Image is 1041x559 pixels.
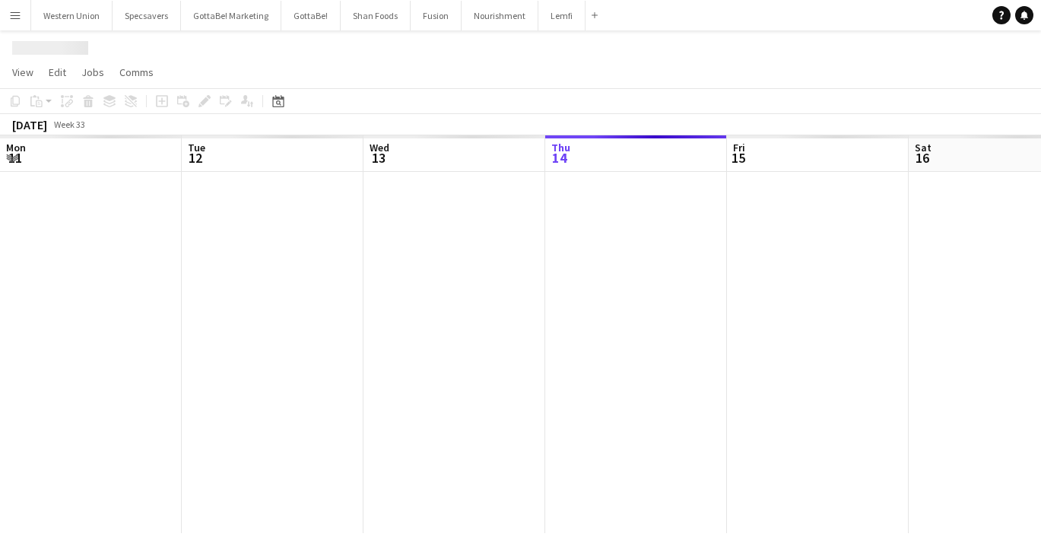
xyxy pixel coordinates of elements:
a: Jobs [75,62,110,82]
span: 14 [549,149,570,167]
div: [DATE] [12,117,47,132]
button: Western Union [31,1,113,30]
span: 13 [367,149,389,167]
button: Shan Foods [341,1,411,30]
span: 12 [186,149,205,167]
span: Wed [370,141,389,154]
span: Thu [551,141,570,154]
button: Specsavers [113,1,181,30]
a: View [6,62,40,82]
a: Edit [43,62,72,82]
span: Week 33 [50,119,88,130]
span: View [12,65,33,79]
span: Edit [49,65,66,79]
button: Fusion [411,1,462,30]
span: Comms [119,65,154,79]
span: Jobs [81,65,104,79]
button: GottaBe! Marketing [181,1,281,30]
span: 15 [731,149,745,167]
span: Fri [733,141,745,154]
span: Tue [188,141,205,154]
span: Mon [6,141,26,154]
span: 16 [912,149,932,167]
button: Nourishment [462,1,538,30]
span: Sat [915,141,932,154]
button: GottaBe! [281,1,341,30]
button: Lemfi [538,1,586,30]
span: 11 [4,149,26,167]
a: Comms [113,62,160,82]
